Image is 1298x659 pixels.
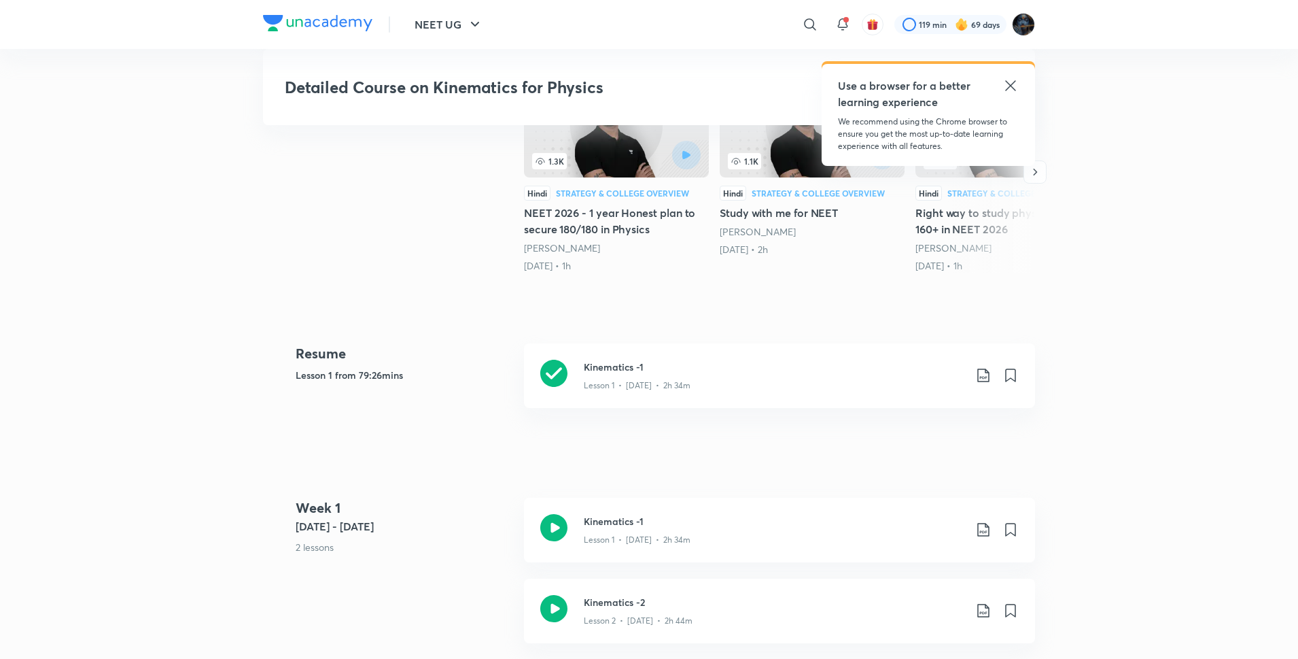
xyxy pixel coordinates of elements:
h4: Resume [296,343,513,364]
p: 2 lessons [296,540,513,554]
p: Lesson 1 • [DATE] • 2h 34m [584,379,690,392]
a: 1.1KHindiStrategy & College OverviewRight way to study physics & score 160+ in NEET 2026[PERSON_N... [915,71,1100,273]
div: Hindi [524,186,550,201]
span: 1.1K [728,153,761,169]
button: avatar [862,14,883,35]
a: [PERSON_NAME] [524,241,600,254]
h5: Use a browser for a better learning experience [838,78,973,110]
div: Strategy & College Overview [556,189,689,197]
a: 1.1KHindiStrategy & College OverviewStudy with me for NEET[PERSON_NAME][DATE] • 2h [720,71,905,256]
h5: Study with me for NEET [720,205,905,221]
h5: [DATE] - [DATE] [296,518,513,535]
a: Kinematics -1Lesson 1 • [DATE] • 2h 34m [524,343,1035,424]
a: 1.3KHindiStrategy & College OverviewNEET 2026 - 1 year Honest plan to secure 180/180 in Physics[P... [524,71,709,273]
span: 1.3K [532,153,567,169]
h3: Kinematics -2 [584,595,964,609]
h3: Kinematics -1 [584,514,964,528]
div: Hindi [720,186,746,201]
a: Kinematics -1Lesson 1 • [DATE] • 2h 34m [524,498,1035,579]
div: Strategy & College Overview [752,189,885,197]
a: Company Logo [263,15,372,35]
h3: Kinematics -1 [584,360,964,374]
p: Lesson 2 • [DATE] • 2h 44m [584,615,692,627]
a: NEET 2026 - 1 year Honest plan to secure 180/180 in Physics [524,71,709,273]
img: Purnima Sharma [1012,13,1035,36]
a: Study with me for NEET [720,71,905,256]
div: 26th Mar • 2h [720,243,905,256]
h5: NEET 2026 - 1 year Honest plan to secure 180/180 in Physics [524,205,709,237]
a: [PERSON_NAME] [915,241,992,254]
a: Right way to study physics & score 160+ in NEET 2026 [915,71,1100,273]
div: Hindi [915,186,942,201]
a: [PERSON_NAME] [720,225,796,238]
p: Lesson 1 • [DATE] • 2h 34m [584,534,690,546]
img: avatar [866,18,879,31]
div: 23rd Mar • 1h [524,259,709,273]
div: Prateek Jain [915,241,1100,255]
h5: Right way to study physics & score 160+ in NEET 2026 [915,205,1100,237]
img: Company Logo [263,15,372,31]
h3: Detailed Course on Kinematics for Physics [285,78,817,97]
button: NEET UG [406,11,491,38]
h5: Lesson 1 from 79:26mins [296,368,513,382]
div: 23rd May • 1h [915,259,1100,273]
h4: Week 1 [296,498,513,518]
p: We recommend using the Chrome browser to ensure you get the most up-to-date learning experience w... [838,116,1019,152]
img: streak [955,18,968,31]
div: Prateek Jain [524,241,709,255]
div: Prateek Jain [720,225,905,239]
div: Strategy & College Overview [947,189,1081,197]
